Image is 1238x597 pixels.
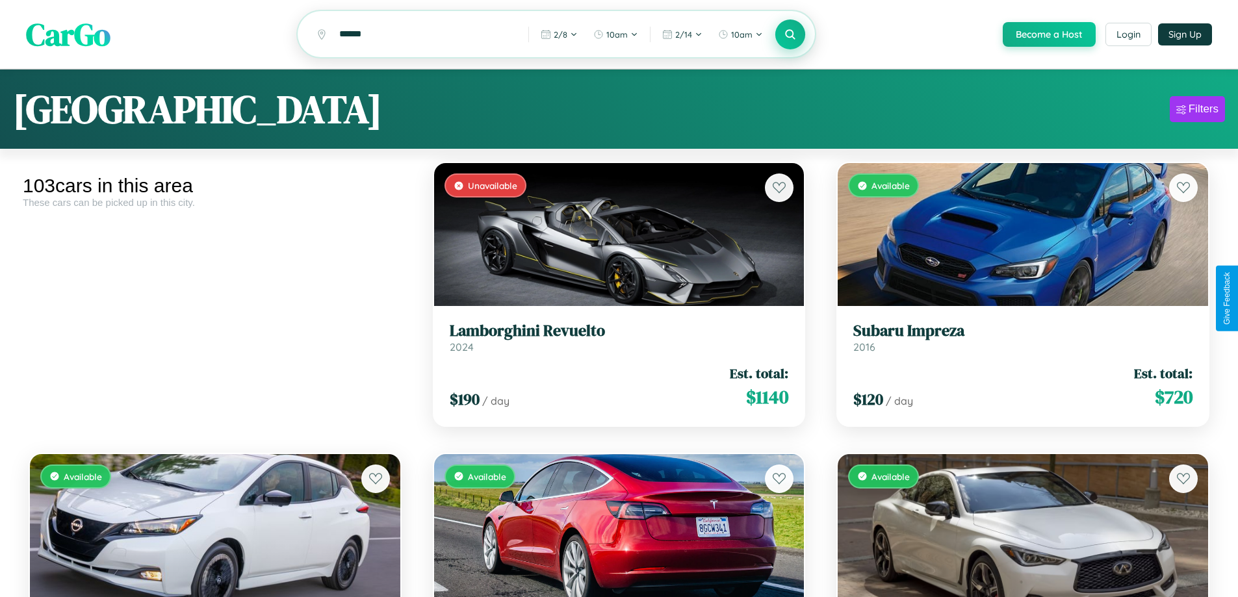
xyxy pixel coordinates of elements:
button: Login [1105,23,1152,46]
h3: Lamborghini Revuelto [450,322,789,340]
a: Lamborghini Revuelto2024 [450,322,789,353]
button: Sign Up [1158,23,1212,45]
div: Give Feedback [1222,272,1232,325]
button: Filters [1170,96,1225,122]
span: Unavailable [468,180,517,191]
span: 2024 [450,340,474,353]
h3: Subaru Impreza [853,322,1193,340]
div: Filters [1189,103,1219,116]
span: Est. total: [730,364,788,383]
button: 10am [712,24,769,45]
h1: [GEOGRAPHIC_DATA] [13,83,382,136]
span: $ 1140 [746,384,788,410]
span: Available [871,471,910,482]
button: Become a Host [1003,22,1096,47]
span: 10am [731,29,753,40]
div: 103 cars in this area [23,175,407,197]
span: Est. total: [1134,364,1193,383]
a: Subaru Impreza2016 [853,322,1193,353]
span: / day [482,394,509,407]
div: These cars can be picked up in this city. [23,197,407,208]
span: 10am [606,29,628,40]
span: 2016 [853,340,875,353]
button: 2/8 [534,24,584,45]
span: Available [468,471,506,482]
span: 2 / 14 [675,29,692,40]
span: CarGo [26,13,110,56]
button: 10am [587,24,645,45]
span: $ 720 [1155,384,1193,410]
span: 2 / 8 [554,29,567,40]
button: 2/14 [656,24,709,45]
span: / day [886,394,913,407]
span: $ 190 [450,388,480,410]
span: $ 120 [853,388,883,410]
span: Available [64,471,102,482]
span: Available [871,180,910,191]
